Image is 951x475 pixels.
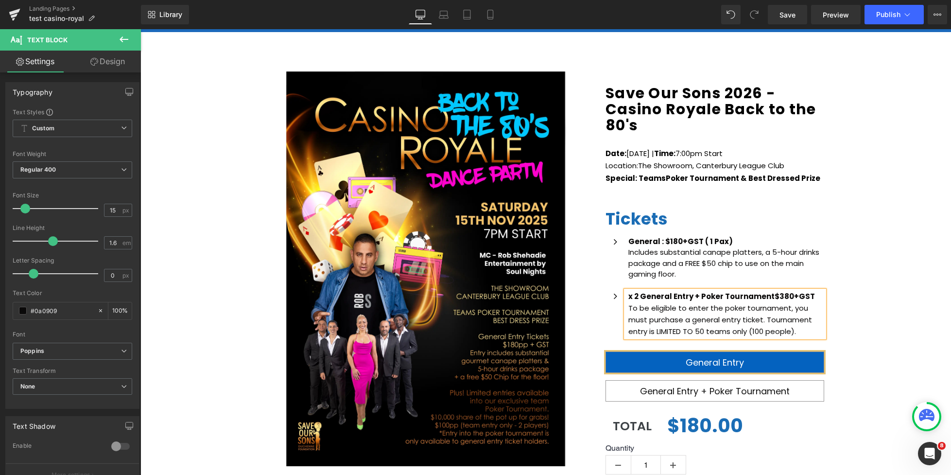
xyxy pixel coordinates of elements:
[488,207,592,217] strong: General : $180+GST ( 1 Pax)
[876,11,900,18] span: Publish
[744,5,764,24] button: Redo
[465,118,686,131] p: [DATE] | 7:00pm Start
[498,131,644,141] span: The Showroom, Canterbury League Club
[938,442,946,450] span: 8
[465,130,686,143] p: Location:
[13,225,132,231] div: Line Height
[465,144,525,154] span: Special: Teams
[13,257,132,264] div: Letter Spacing
[525,144,680,154] span: Poker Tournament & Best Dressed Prize
[455,5,479,24] a: Tablet
[811,5,861,24] a: Preview
[13,290,132,297] div: Text Color
[465,178,527,201] span: Tickets
[13,108,132,116] div: Text Styles
[488,262,634,272] strong: x 2 General Entry + Poker Tournament
[527,383,603,411] span: $180.00
[472,380,513,414] p: TOTAL
[823,10,849,20] span: Preview
[13,331,132,338] div: Font
[634,262,674,272] span: $380+GST
[13,192,132,199] div: Font Size
[29,5,141,13] a: Landing Pages
[13,83,52,96] div: Typography
[488,218,684,251] p: Includes substantial canape platters, a 5-hour drinks package and a FREE $50 chip to use on the m...
[545,327,604,339] span: General Entry
[488,273,684,308] p: To be eligible to enter the poker tournament, you must purchase a general entry ticket. Tournamen...
[141,5,189,24] a: New Library
[432,5,455,24] a: Laptop
[465,56,686,104] span: Save Our Sons 2026 - Casino Royale Back to the 80's
[27,36,68,44] span: Text Block
[409,5,432,24] a: Desktop
[20,383,35,390] b: None
[20,347,44,355] i: Poppins
[122,240,131,246] span: em
[779,10,795,20] span: Save
[29,15,84,22] span: test casino-royal
[31,305,93,316] input: Color
[918,442,941,465] iframe: Intercom live chat
[865,5,924,24] button: Publish
[72,51,143,72] a: Design
[13,417,55,430] div: Text Shadow
[500,356,649,368] span: General Entry + Poker Tournament
[108,302,132,319] div: %
[465,119,486,129] strong: Date:
[122,207,131,213] span: px
[32,124,54,133] b: Custom
[20,166,56,173] b: Regular 400
[13,368,132,374] div: Text Transform
[479,5,502,24] a: Mobile
[465,414,684,426] label: Quantity
[13,442,102,452] div: Enable
[514,119,535,129] strong: Time:
[13,151,132,158] div: Font Weight
[928,5,947,24] button: More
[159,10,182,19] span: Library
[721,5,741,24] button: Undo
[122,272,131,279] span: px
